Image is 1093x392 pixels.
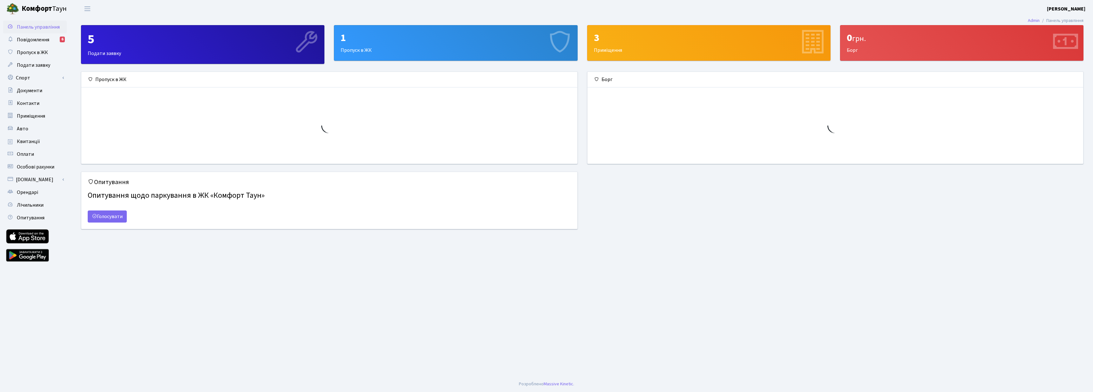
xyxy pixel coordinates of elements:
span: Особові рахунки [17,163,54,170]
a: Орендарі [3,186,67,199]
a: Контакти [3,97,67,110]
a: Спорт [3,72,67,84]
span: Подати заявку [17,62,50,69]
a: Massive Kinetic [544,381,573,387]
a: Авто [3,122,67,135]
a: 5Подати заявку [81,25,324,64]
span: Лічильники [17,202,44,209]
div: Борг [840,25,1083,60]
li: Панель управління [1040,17,1083,24]
span: Документи [17,87,42,94]
div: 0 [847,32,1077,44]
a: Лічильники [3,199,67,211]
div: 5 [88,32,318,47]
div: Приміщення [587,25,830,60]
div: Пропуск в ЖК [334,25,577,60]
div: 3 [594,32,824,44]
a: Повідомлення6 [3,33,67,46]
a: Приміщення [3,110,67,122]
div: Пропуск в ЖК [81,72,577,87]
span: Квитанції [17,138,40,145]
a: Пропуск в ЖК [3,46,67,59]
a: Подати заявку [3,59,67,72]
a: Оплати [3,148,67,161]
a: Опитування [3,211,67,224]
span: Панель управління [17,24,60,31]
a: Панель управління [3,21,67,33]
a: Квитанції [3,135,67,148]
span: Повідомлення [17,36,49,43]
a: Розроблено [519,381,544,387]
span: Приміщення [17,113,45,120]
span: грн. [852,33,866,44]
b: [PERSON_NAME] [1047,5,1085,12]
span: Авто [17,125,28,132]
div: Подати заявку [81,25,324,64]
span: Оплати [17,151,34,158]
span: Опитування [17,214,44,221]
a: [PERSON_NAME] [1047,5,1085,13]
b: Комфорт [22,3,52,14]
a: Голосувати [88,210,127,223]
a: 3Приміщення [587,25,831,61]
a: [DOMAIN_NAME] [3,173,67,186]
button: Переключити навігацію [79,3,95,14]
div: 6 [60,37,65,42]
img: logo.png [6,3,19,15]
a: Документи [3,84,67,97]
a: Admin [1028,17,1040,24]
span: Таун [22,3,67,14]
div: . [519,381,574,388]
span: Пропуск в ЖК [17,49,48,56]
div: Борг [587,72,1083,87]
h4: Опитування щодо паркування в ЖК «Комфорт Таун» [88,189,571,203]
a: Особові рахунки [3,161,67,173]
div: 1 [341,32,571,44]
a: 1Пропуск в ЖК [334,25,577,61]
nav: breadcrumb [1018,14,1093,27]
h5: Опитування [88,178,571,186]
span: Орендарі [17,189,38,196]
span: Контакти [17,100,39,107]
